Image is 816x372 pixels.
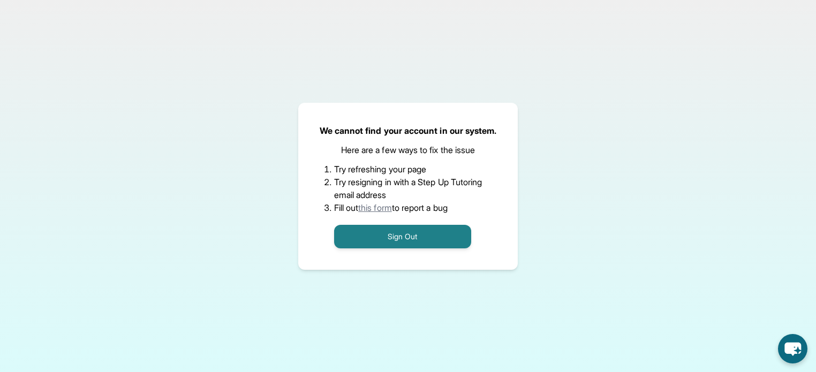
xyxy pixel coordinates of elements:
li: Fill out to report a bug [334,201,482,214]
li: Try refreshing your page [334,163,482,176]
p: We cannot find your account in our system. [320,124,497,137]
li: Try resigning in with a Step Up Tutoring email address [334,176,482,201]
button: Sign Out [334,225,471,248]
button: chat-button [778,334,807,363]
a: this form [358,202,392,213]
p: Here are a few ways to fix the issue [341,143,475,156]
a: Sign Out [334,231,471,241]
